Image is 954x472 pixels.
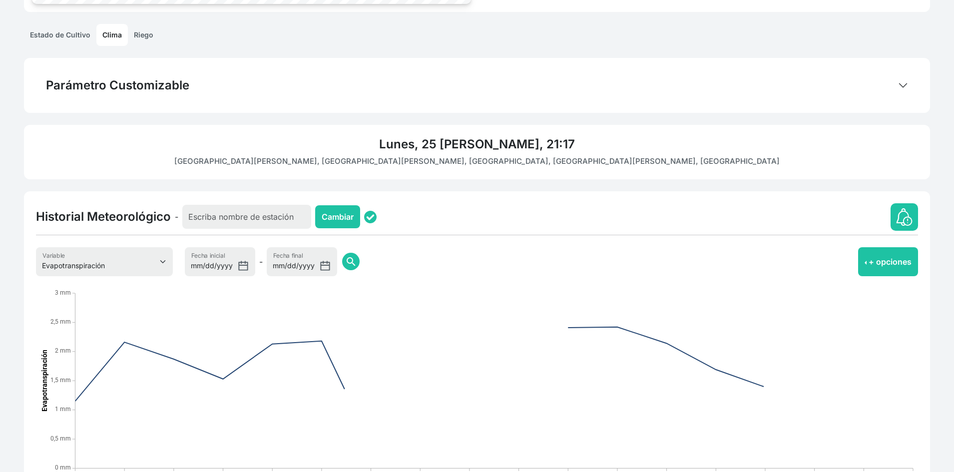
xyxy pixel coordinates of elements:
text: 0,5 mm [50,435,71,442]
a: Estado de Cultivo [24,24,96,46]
h4: Historial Meteorológico [36,209,171,224]
h4: Parámetro Customizable [46,78,189,93]
a: Riego [128,24,159,46]
text: 1 mm [55,406,71,413]
input: Escriba nombre de estación [182,205,311,229]
button: search [342,253,360,270]
text: 0 mm [55,464,71,471]
a: Clima [96,24,128,46]
span: - [259,256,263,268]
p: [GEOGRAPHIC_DATA][PERSON_NAME], [GEOGRAPHIC_DATA][PERSON_NAME], [GEOGRAPHIC_DATA], [GEOGRAPHIC_DA... [36,156,918,167]
text: 1,5 mm [50,377,71,384]
button: Cambiar [315,205,360,228]
text: 2,5 mm [50,318,71,325]
text: 3 mm [55,289,71,296]
span: search [345,256,357,268]
span: - [175,211,178,223]
h4: Lunes, 25 [PERSON_NAME], 21:17 [36,137,918,152]
button: Parámetro Customizable [36,70,918,101]
button: + opciones [858,247,918,276]
text: Evapotranspiración [40,350,48,412]
img: status [364,211,377,223]
text: 2 mm [55,347,71,354]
